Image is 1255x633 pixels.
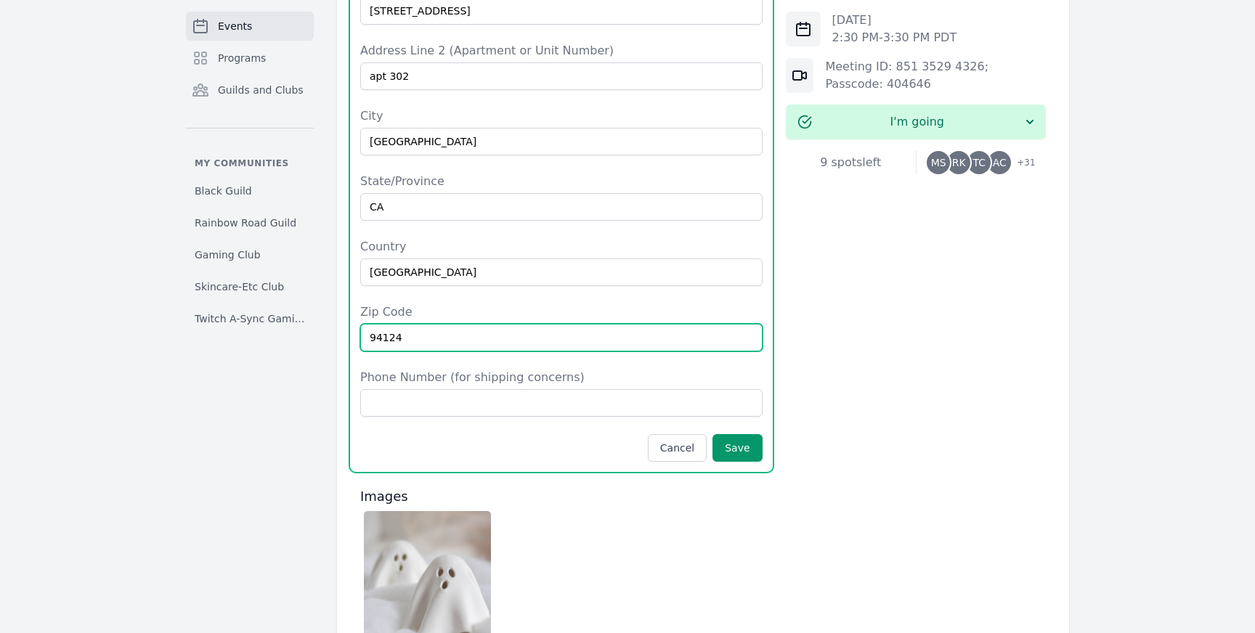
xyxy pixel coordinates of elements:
[195,216,296,230] span: Rainbow Road Guild
[360,42,763,60] label: Address Line 2 (Apartment or Unit Number)
[832,29,957,46] p: 2:30 PM - 3:30 PM PDT
[832,12,957,29] p: [DATE]
[195,248,261,262] span: Gaming Club
[218,19,252,33] span: Events
[186,44,314,73] a: Programs
[712,434,762,462] button: Save
[360,369,763,386] label: Phone Number (for shipping concerns)
[993,158,1007,168] span: AC
[1008,154,1035,174] span: + 31
[186,75,314,105] a: Guilds and Clubs
[786,154,916,171] div: 9 spots left
[195,311,305,326] span: Twitch A-Sync Gaming (TAG) Club
[360,303,763,321] label: Zip Code
[952,158,966,168] span: RK
[825,60,988,91] a: Meeting ID: 851 3529 4326; Passcode: 404646
[360,488,763,505] h3: Images
[360,238,763,256] label: Country
[186,210,314,236] a: Rainbow Road Guild
[218,51,266,65] span: Programs
[972,158,986,168] span: TC
[812,113,1023,131] span: I'm going
[360,173,763,190] label: State/Province
[186,242,314,268] a: Gaming Club
[195,279,284,294] span: Skincare-Etc Club
[186,12,314,41] a: Events
[931,158,946,168] span: MS
[186,178,314,204] a: Black Guild
[186,12,314,332] nav: Sidebar
[218,83,304,97] span: Guilds and Clubs
[786,105,1046,139] button: I'm going
[648,434,707,462] button: Cancel
[186,274,314,300] a: Skincare-Etc Club
[186,306,314,332] a: Twitch A-Sync Gaming (TAG) Club
[186,158,314,169] p: My communities
[360,107,763,125] label: City
[195,184,252,198] span: Black Guild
